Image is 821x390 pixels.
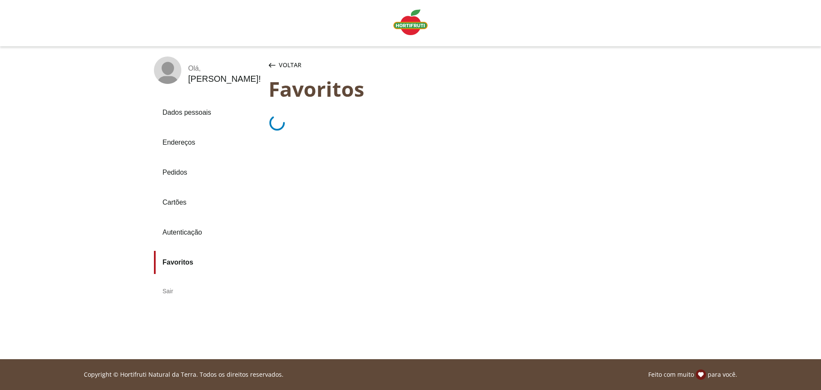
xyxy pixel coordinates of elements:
[648,369,737,380] p: Feito com muito para você.
[154,221,262,244] a: Autenticação
[188,65,261,72] div: Olá ,
[393,9,428,35] img: Logo
[154,101,262,124] a: Dados pessoais
[269,77,667,101] div: Favoritos
[267,57,303,74] button: Voltar
[3,369,818,380] div: Linha de sessão
[390,6,431,40] a: Logo
[154,131,262,154] a: Endereços
[154,161,262,184] a: Pedidos
[154,191,262,214] a: Cartões
[84,370,284,379] p: Copyright © Hortifruti Natural da Terra. Todos os direitos reservados.
[154,281,262,301] div: Sair
[696,369,706,380] img: amor
[188,74,261,84] div: [PERSON_NAME] !
[279,61,301,69] span: Voltar
[154,251,262,274] a: Favoritos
